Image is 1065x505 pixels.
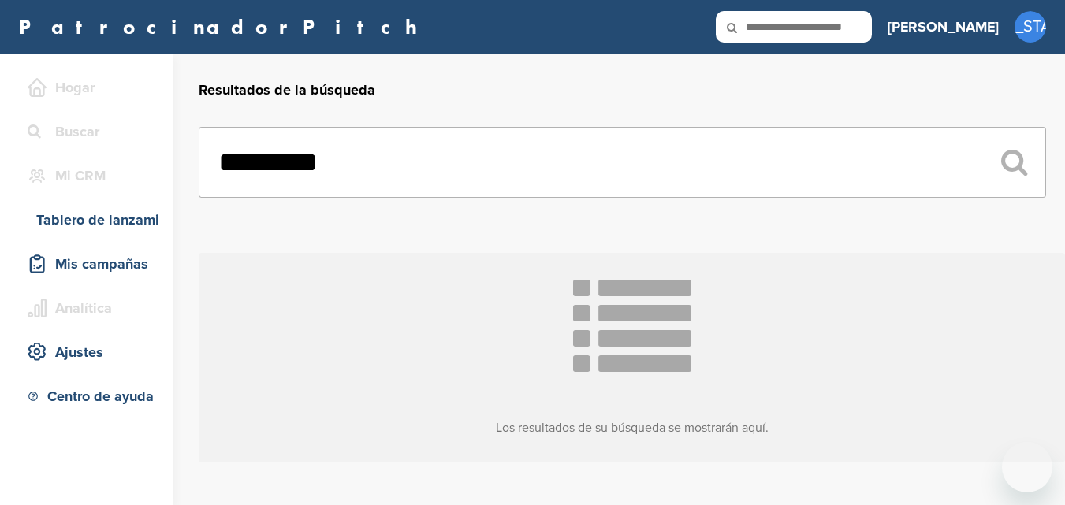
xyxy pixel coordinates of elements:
[16,378,158,414] a: Centro de ayuda
[19,13,427,40] font: PatrocinadorPitch
[199,81,375,98] font: Resultados de la búsqueda
[1002,442,1052,492] iframe: Botón para iniciar la ventana de mensajería
[55,123,99,140] font: Buscar
[55,79,95,96] font: Hogar
[16,113,158,150] a: Buscar
[55,343,103,361] font: Ajustes
[496,420,769,436] font: Los resultados de su búsqueda se mostrarán aquí.
[55,255,148,273] font: Mis campañas
[47,388,154,405] font: Centro de ayuda
[55,299,112,317] font: Analítica
[16,334,158,370] a: Ajustes
[19,17,427,37] a: PatrocinadorPitch
[888,9,999,44] a: [PERSON_NAME]
[55,167,106,184] font: Mi CRM
[16,158,158,194] a: Mi CRM
[36,211,188,228] font: Tablero de lanzamiento
[16,290,158,326] a: Analítica
[888,18,999,35] font: [PERSON_NAME]
[16,69,158,106] a: Hogar
[16,246,158,282] a: Mis campañas
[16,202,158,238] a: Tablero de lanzamiento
